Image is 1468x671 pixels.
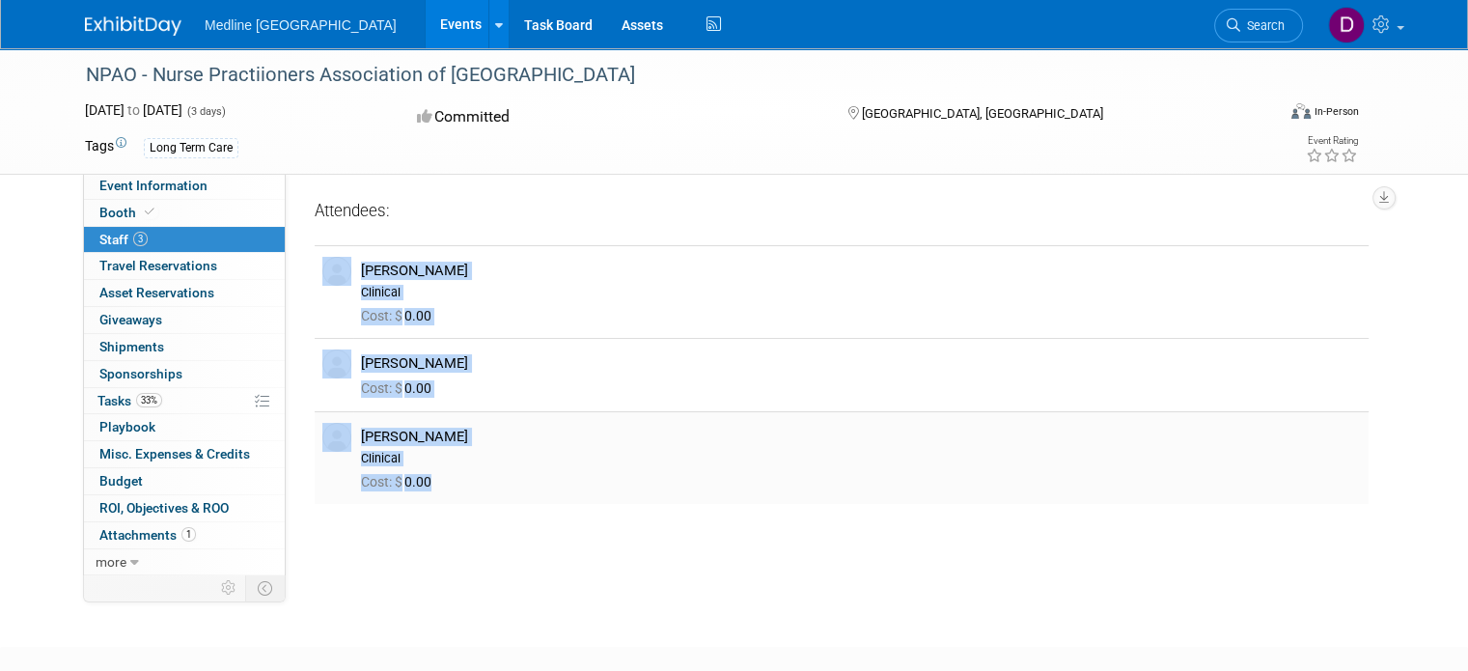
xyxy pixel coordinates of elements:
[144,138,238,158] div: Long Term Care
[99,205,158,220] span: Booth
[84,388,285,414] a: Tasks33%
[99,366,182,381] span: Sponsorships
[322,349,351,378] img: Associate-Profile-5.png
[361,380,439,396] span: 0.00
[84,414,285,440] a: Playbook
[99,339,164,354] span: Shipments
[1240,18,1285,33] span: Search
[84,549,285,575] a: more
[1306,136,1358,146] div: Event Rating
[205,17,397,33] span: Medline [GEOGRAPHIC_DATA]
[1171,100,1359,129] div: Event Format
[99,312,162,327] span: Giveaways
[99,285,214,300] span: Asset Reservations
[361,474,439,489] span: 0.00
[84,253,285,279] a: Travel Reservations
[96,554,126,570] span: more
[84,495,285,521] a: ROI, Objectives & ROO
[85,16,181,36] img: ExhibitDay
[411,100,817,134] div: Committed
[84,522,285,548] a: Attachments1
[99,473,143,489] span: Budget
[1314,104,1359,119] div: In-Person
[84,173,285,199] a: Event Information
[246,575,286,601] td: Toggle Event Tabs
[145,207,154,217] i: Booth reservation complete
[322,423,351,452] img: Associate-Profile-5.png
[361,308,439,323] span: 0.00
[99,500,229,516] span: ROI, Objectives & ROO
[315,200,1369,225] div: Attendees:
[361,428,1361,446] div: [PERSON_NAME]
[84,441,285,467] a: Misc. Expenses & Credits
[84,334,285,360] a: Shipments
[361,474,404,489] span: Cost: $
[85,136,126,158] td: Tags
[133,232,148,246] span: 3
[84,468,285,494] a: Budget
[125,102,143,118] span: to
[136,393,162,407] span: 33%
[361,262,1361,280] div: [PERSON_NAME]
[84,200,285,226] a: Booth
[361,354,1361,373] div: [PERSON_NAME]
[99,258,217,273] span: Travel Reservations
[1291,103,1311,119] img: Format-Inperson.png
[361,285,1361,300] div: Clinical
[322,257,351,286] img: Associate-Profile-5.png
[99,178,208,193] span: Event Information
[212,575,246,601] td: Personalize Event Tab Strip
[84,361,285,387] a: Sponsorships
[185,105,226,118] span: (3 days)
[361,380,404,396] span: Cost: $
[181,527,196,542] span: 1
[1328,7,1365,43] img: Devangi Mehta
[361,451,1361,466] div: Clinical
[1214,9,1303,42] a: Search
[862,106,1103,121] span: [GEOGRAPHIC_DATA], [GEOGRAPHIC_DATA]
[85,102,182,118] span: [DATE] [DATE]
[84,280,285,306] a: Asset Reservations
[97,393,162,408] span: Tasks
[84,227,285,253] a: Staff3
[99,446,250,461] span: Misc. Expenses & Credits
[84,307,285,333] a: Giveaways
[79,58,1251,93] div: NPAO - Nurse Practiioners Association of [GEOGRAPHIC_DATA]
[99,527,196,543] span: Attachments
[99,232,148,247] span: Staff
[361,308,404,323] span: Cost: $
[99,419,155,434] span: Playbook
